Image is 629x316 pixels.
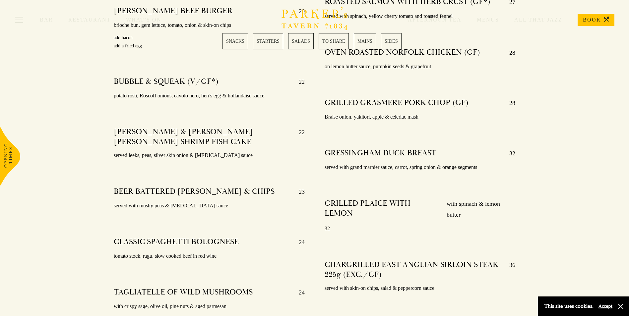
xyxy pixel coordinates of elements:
[354,33,376,49] a: 5 / 6
[292,77,305,87] p: 22
[325,260,503,280] h4: CHARGRILLED EAST ANGLIAN SIRLOIN STEAK 225g (EXC./GF)
[503,98,515,108] p: 28
[325,198,440,220] h4: GRILLED PLAICE WITH LEMON
[114,91,304,101] p: potato rosti, Roscoff onions, cavolo nero, hen’s egg & hollandaise sauce
[617,303,624,310] button: Close and accept
[114,251,304,261] p: tomato stock, ragu, slow cooked beef in red wine
[292,287,305,298] p: 24
[292,127,305,147] p: 22
[114,237,239,247] h4: CLASSIC SPAGHETTI BOLOGNESE
[325,112,515,122] p: Braise onion, yakitori, apple & celeriac mash
[288,33,314,49] a: 3 / 6
[253,33,283,49] a: 2 / 6
[292,237,305,247] p: 24
[114,77,219,87] h4: BUBBLE & SQUEAK (V/GF*)
[114,287,253,298] h4: TAGLIATELLE OF WILD MUSHROOMS
[325,224,515,234] p: 32
[292,186,305,197] p: 23
[381,33,402,49] a: 6 / 6
[598,303,612,309] button: Accept
[503,148,515,159] p: 32
[325,148,436,159] h4: GRESSINGHAM DUCK BREAST
[440,198,515,220] p: with spinach & lemon butter
[319,33,349,49] a: 4 / 6
[114,302,304,311] p: with crispy sage, olive oil, pine nuts & aged parmesan
[325,163,515,172] p: served with grand marnier sauce, carrot, spring onion & orange segments
[325,284,515,293] p: served with skin-on chips, salad & peppercorn sauce
[222,33,248,49] a: 1 / 6
[325,98,469,108] h4: GRILLED GRASMERE PORK CHOP (GF)
[114,127,292,147] h4: [PERSON_NAME] & [PERSON_NAME] [PERSON_NAME] SHRIMP FISH CAKE
[114,201,304,211] p: served with mushy peas & [MEDICAL_DATA] sauce
[114,186,275,197] h4: BEER BATTERED [PERSON_NAME] & CHIPS
[325,62,515,72] p: on lemon butter sauce, pumpkin seeds & grapefruit
[544,301,594,311] p: This site uses cookies.
[114,151,304,160] p: served leeks, peas, silver skin onion & [MEDICAL_DATA] sauce
[503,260,515,280] p: 36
